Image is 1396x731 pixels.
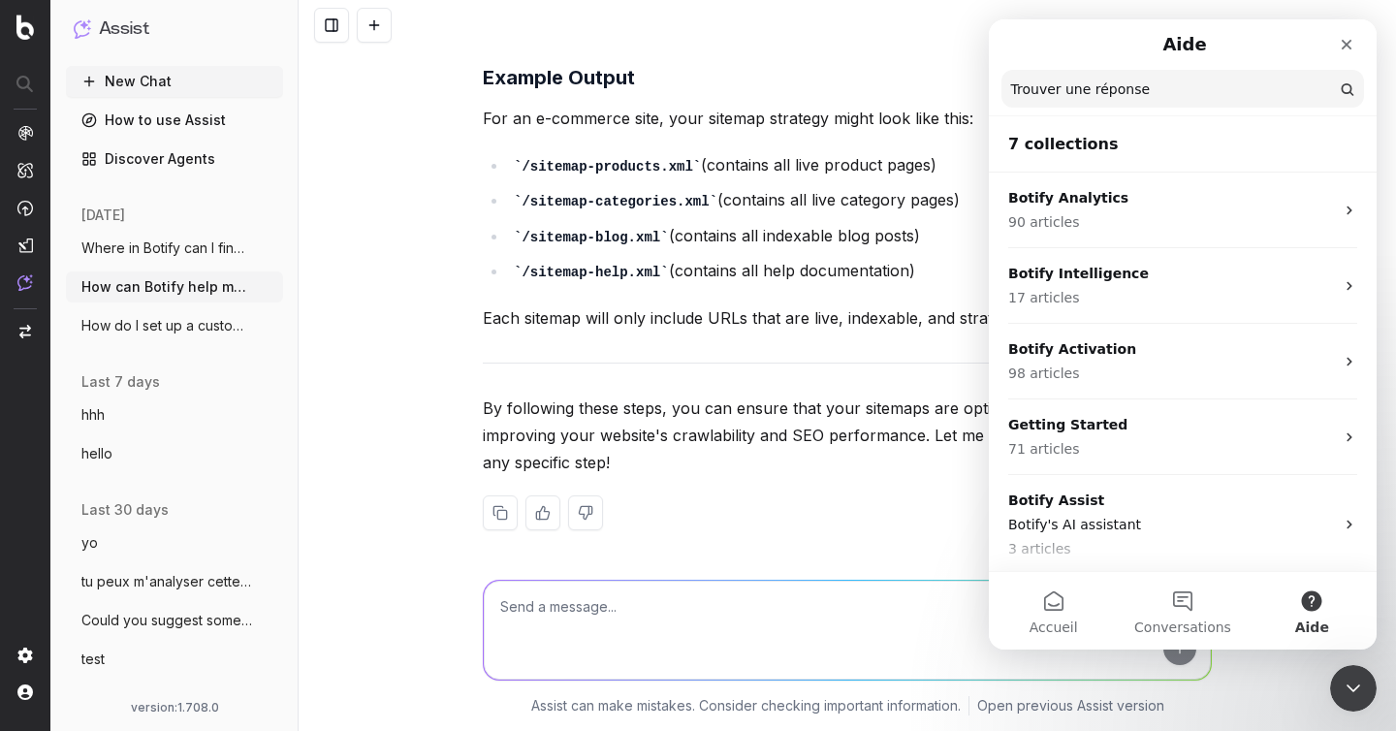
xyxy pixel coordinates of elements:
[81,533,98,553] span: yo
[66,271,283,302] button: How can Botify help me set up my sitemap
[81,316,252,335] span: How do I set up a custom alert in Botify
[81,238,252,258] span: Where in Botify can I find a chart on co
[74,700,275,715] div: version: 1.708.0
[74,16,275,43] button: Assist
[66,66,283,97] button: New Chat
[66,105,283,136] a: How to use Assist
[17,125,33,141] img: Analytics
[81,405,105,425] span: hhh
[19,325,31,338] img: Switch project
[66,644,283,675] button: test
[66,527,283,558] button: yo
[66,605,283,636] button: Could you suggest some relative keywords
[81,650,105,669] span: test
[483,395,1212,476] p: By following these steps, you can ensure that your sitemaps are optimized for search engines, imp...
[17,200,33,216] img: Activation
[81,444,112,463] span: hello
[81,277,252,297] span: How can Botify help me set up my sitemap
[66,566,283,597] button: tu peux m'analyser cette page : https://
[17,274,33,291] img: Assist
[483,304,1212,332] p: Each sitemap will only include URLs that are live, indexable, and strategically important.
[17,648,33,663] img: Setting
[81,500,169,520] span: last 30 days
[514,265,669,280] code: /sitemap-help.xml
[508,257,1212,285] li: (contains all help documentation)
[16,15,34,40] img: Botify logo
[81,611,252,630] span: Could you suggest some relative keywords
[66,399,283,430] button: hhh
[514,230,669,245] code: /sitemap-blog.xml
[508,186,1212,214] li: (contains all live category pages)
[81,572,252,591] span: tu peux m'analyser cette page : https://
[17,162,33,178] img: Intelligence
[66,310,283,341] button: How do I set up a custom alert in Botify
[508,151,1212,179] li: (contains all live product pages)
[74,19,91,38] img: Assist
[483,105,1212,132] p: For an e-commerce site, your sitemap strategy might look like this:
[1330,665,1377,712] iframe: Intercom live chat
[99,16,149,43] h1: Assist
[514,159,701,175] code: /sitemap-products.xml
[17,238,33,253] img: Studio
[66,438,283,469] button: hello
[81,206,125,225] span: [DATE]
[514,194,717,209] code: /sitemap-categories.xml
[508,222,1212,250] li: (contains all indexable blog posts)
[483,66,635,89] strong: Example Output
[81,372,160,392] span: last 7 days
[17,684,33,700] img: My account
[66,143,283,175] a: Discover Agents
[977,696,1164,715] a: Open previous Assist version
[989,19,1377,650] iframe: Intercom live chat
[66,233,283,264] button: Where in Botify can I find a chart on co
[531,696,961,715] p: Assist can make mistakes. Consider checking important information.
